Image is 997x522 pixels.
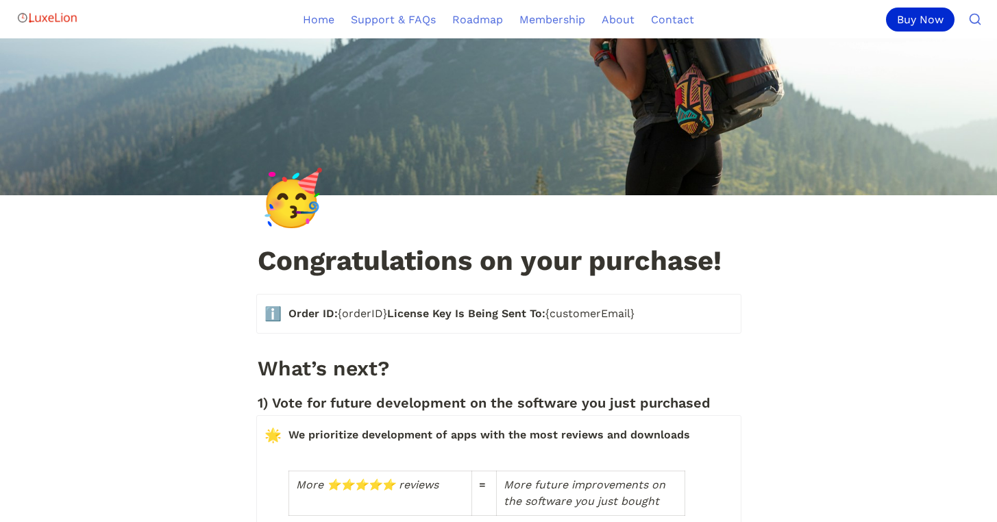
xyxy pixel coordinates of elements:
em: More future improvements on the software you just bought [504,478,669,508]
em: More ⭐⭐⭐⭐⭐ reviews [296,478,439,491]
h1: Congratulations on your purchase! [256,246,741,279]
h3: 1) Vote for future development on the software you just purchased [256,392,741,414]
h1: What’s next? [256,353,741,384]
a: Buy Now [886,8,960,32]
div: Buy Now [886,8,955,32]
strong: We prioritize development of apps with the most reviews and downloads [288,428,690,441]
strong: = [479,478,486,491]
span: {orderID} {customerEmail} [288,306,730,322]
img: Logo [16,4,78,32]
div: 🥳 [258,171,325,225]
span: 🌟 [264,427,282,443]
strong: Order ID: [288,307,338,320]
span: ℹ️ [264,306,282,322]
strong: License Key Is Being Sent To: [387,307,545,320]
